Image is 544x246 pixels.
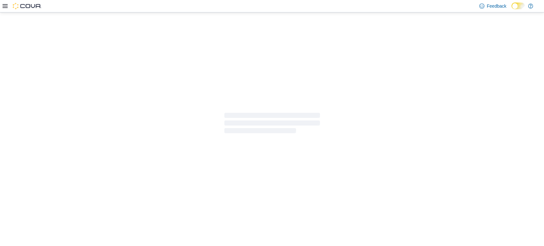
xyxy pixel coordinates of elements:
img: Cova [13,3,41,9]
span: Loading [224,114,320,134]
span: Feedback [487,3,506,9]
input: Dark Mode [511,3,525,9]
